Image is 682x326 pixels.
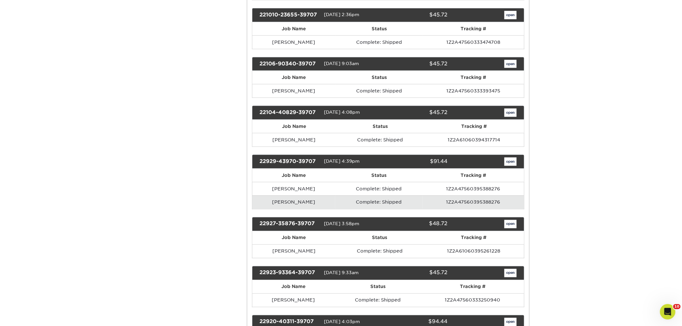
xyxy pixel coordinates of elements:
[673,304,681,309] span: 10
[336,120,424,133] th: Status
[660,304,676,320] iframe: Intercom live chat
[424,245,524,258] td: 1Z2A61060395261228
[335,169,423,182] th: Status
[2,306,55,324] iframe: Google Customer Reviews
[421,293,524,307] td: 1Z2A47560333250940
[383,158,452,166] div: $91.44
[424,133,524,147] td: 1Z2A61060394317714
[383,269,452,277] div: $45.72
[335,196,423,209] td: Complete: Shipped
[252,35,336,49] td: [PERSON_NAME]
[336,84,423,98] td: Complete: Shipped
[324,61,359,66] span: [DATE] 9:03am
[255,109,324,117] div: 22104-40829-39707
[424,120,524,133] th: Tracking #
[504,269,517,277] a: open
[252,71,336,84] th: Job Name
[255,11,324,19] div: 221010-23655-39707
[504,11,517,19] a: open
[383,220,452,228] div: $48.72
[383,60,452,68] div: $45.72
[324,270,359,275] span: [DATE] 9:33am
[252,182,336,196] td: [PERSON_NAME]
[252,133,336,147] td: [PERSON_NAME]
[336,35,423,49] td: Complete: Shipped
[383,109,452,117] div: $45.72
[324,319,360,324] span: [DATE] 4:03pm
[335,182,423,196] td: Complete: Shipped
[423,22,524,35] th: Tracking #
[336,71,423,84] th: Status
[335,293,421,307] td: Complete: Shipped
[255,158,324,166] div: 22929-43970-39707
[252,280,335,293] th: Job Name
[255,60,324,68] div: 22106-90340-39707
[336,231,424,245] th: Status
[336,133,424,147] td: Complete: Shipped
[504,60,517,68] a: open
[252,231,336,245] th: Job Name
[423,182,524,196] td: 1Z2A47560395388276
[252,293,335,307] td: [PERSON_NAME]
[421,280,524,293] th: Tracking #
[424,231,524,245] th: Tracking #
[504,220,517,228] a: open
[324,158,360,164] span: [DATE] 4:39pm
[252,22,336,35] th: Job Name
[324,110,360,115] span: [DATE] 4:08pm
[324,12,359,17] span: [DATE] 2:36pm
[504,158,517,166] a: open
[423,84,524,98] td: 1Z2A47560333393475
[252,196,336,209] td: [PERSON_NAME]
[336,245,424,258] td: Complete: Shipped
[423,196,524,209] td: 1Z2A47560395388276
[252,169,336,182] th: Job Name
[383,11,452,19] div: $45.72
[252,120,336,133] th: Job Name
[504,109,517,117] a: open
[423,169,524,182] th: Tracking #
[252,84,336,98] td: [PERSON_NAME]
[255,220,324,228] div: 22927-35876-39707
[423,71,524,84] th: Tracking #
[255,269,324,277] div: 22923-93364-39707
[335,280,421,293] th: Status
[336,22,423,35] th: Status
[252,245,336,258] td: [PERSON_NAME]
[324,221,359,226] span: [DATE] 3:58pm
[423,35,524,49] td: 1Z2A47560333474708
